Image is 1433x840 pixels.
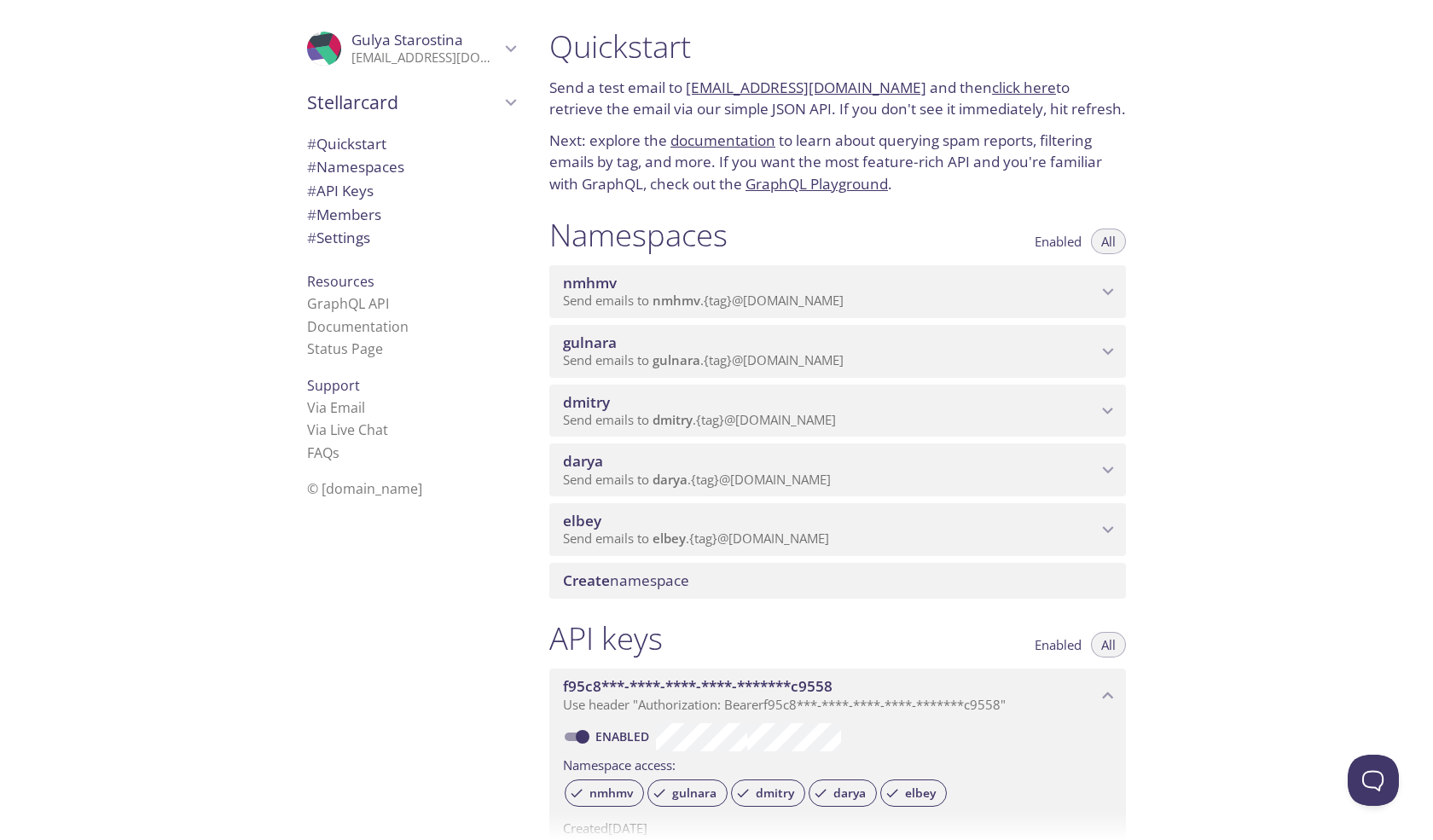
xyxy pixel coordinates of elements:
span: gulnara [563,333,617,352]
span: dmitry [563,392,610,412]
div: Team Settings [293,226,529,250]
span: Resources [307,272,374,291]
span: Quickstart [307,134,386,154]
a: GraphQL Playground [746,174,888,194]
span: nmhmv [653,292,700,309]
p: Next: explore the to learn about querying spam reports, filtering emails by tag, and more. If you... [549,130,1126,195]
span: Send emails to . {tag} @[DOMAIN_NAME] [563,530,829,547]
div: elbey [880,779,947,807]
span: elbey [563,511,601,530]
p: [EMAIL_ADDRESS][DOMAIN_NAME] [351,49,500,67]
span: Send emails to . {tag} @[DOMAIN_NAME] [563,411,836,428]
span: # [307,181,316,200]
h1: API keys [549,619,663,658]
span: namespace [563,571,689,590]
a: GraphQL API [307,294,389,313]
div: gulnara [647,779,728,807]
button: All [1091,229,1126,254]
div: gulnara namespace [549,325,1126,378]
a: Documentation [307,317,409,336]
div: elbey namespace [549,503,1126,556]
span: dmitry [746,785,804,801]
a: click here [992,78,1056,97]
span: Gulya Starostina [351,30,463,49]
span: nmhmv [579,785,643,801]
span: Settings [307,228,370,247]
p: Send a test email to and then to retrieve the email via our simple JSON API. If you don't see it ... [549,77,1126,120]
a: Via Email [307,398,365,417]
a: documentation [670,130,775,150]
span: darya [653,471,687,488]
span: Stellarcard [307,90,500,114]
div: Gulya Starostina [293,20,529,77]
span: elbey [895,785,946,801]
div: darya [809,779,877,807]
div: Quickstart [293,132,529,156]
span: gulnara [653,351,700,368]
span: darya [563,451,603,471]
span: darya [823,785,876,801]
span: # [307,134,316,154]
a: [EMAIL_ADDRESS][DOMAIN_NAME] [686,78,926,97]
span: # [307,157,316,177]
span: Members [307,205,381,224]
div: Create namespace [549,563,1126,599]
div: nmhmv namespace [549,265,1126,318]
div: API Keys [293,179,529,203]
div: dmitry namespace [549,385,1126,437]
span: elbey [653,530,686,547]
span: dmitry [653,411,693,428]
span: # [307,228,316,247]
h1: Quickstart [549,27,1126,66]
span: s [333,443,339,462]
div: darya namespace [549,443,1126,496]
button: Enabled [1024,229,1092,254]
span: Send emails to . {tag} @[DOMAIN_NAME] [563,471,831,488]
span: Send emails to . {tag} @[DOMAIN_NAME] [563,292,844,309]
label: Namespace access: [563,751,676,776]
span: © [DOMAIN_NAME] [307,479,422,498]
span: # [307,205,316,224]
span: Support [307,376,360,395]
span: API Keys [307,181,374,200]
h1: Namespaces [549,216,728,254]
div: Namespaces [293,155,529,179]
a: Via Live Chat [307,420,388,439]
span: Namespaces [307,157,404,177]
div: Stellarcard [293,80,529,125]
div: dmitry [731,779,805,807]
span: gulnara [662,785,727,801]
button: All [1091,632,1126,658]
a: FAQ [307,443,339,462]
a: Enabled [593,728,656,744]
iframe: Help Scout Beacon - Open [1348,755,1399,806]
button: Enabled [1024,632,1092,658]
div: Members [293,203,529,227]
div: nmhmv [565,779,644,807]
span: nmhmv [563,273,617,293]
a: Status Page [307,339,383,358]
span: Create [563,571,610,590]
span: Send emails to . {tag} @[DOMAIN_NAME] [563,351,844,368]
